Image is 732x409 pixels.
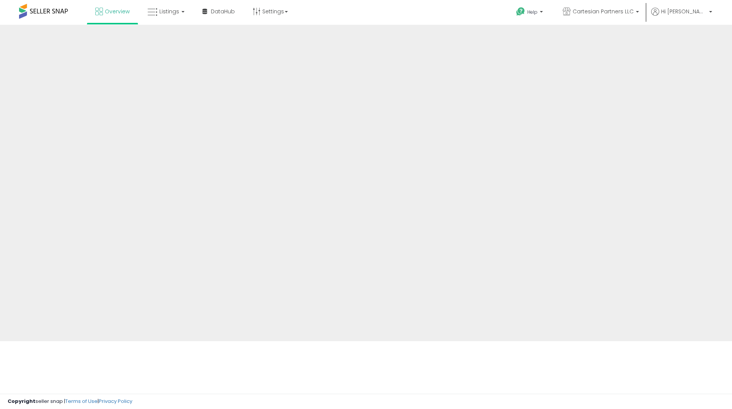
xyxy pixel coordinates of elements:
[105,8,130,15] span: Overview
[651,8,712,25] a: Hi [PERSON_NAME]
[516,7,525,16] i: Get Help
[510,1,551,25] a: Help
[527,9,538,15] span: Help
[573,8,634,15] span: Cartesian Partners LLC
[661,8,707,15] span: Hi [PERSON_NAME]
[159,8,179,15] span: Listings
[211,8,235,15] span: DataHub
